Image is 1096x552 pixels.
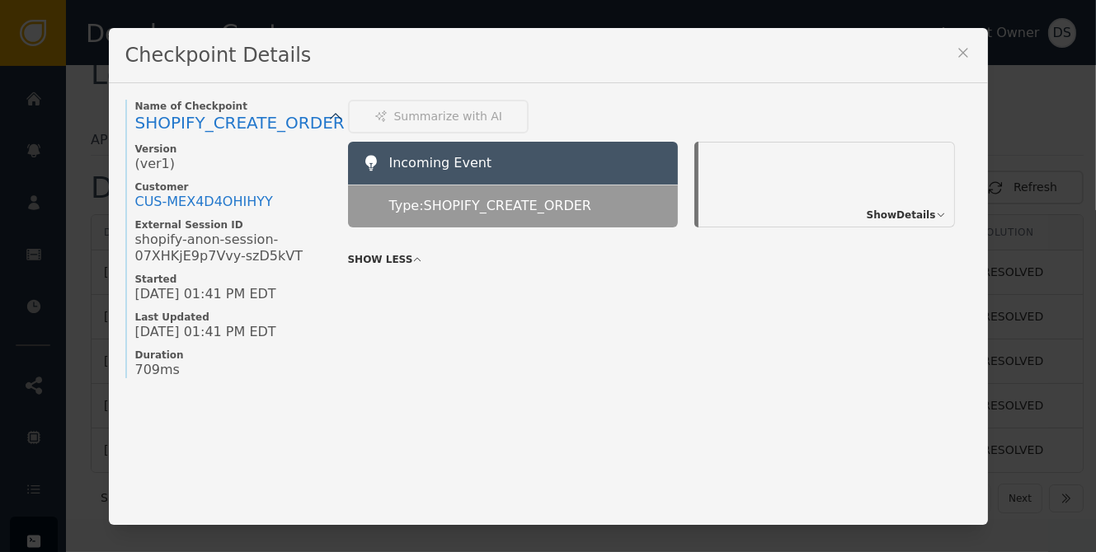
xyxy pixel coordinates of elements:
span: Version [135,143,332,156]
span: Incoming Event [389,155,492,171]
span: Type: SHOPIFY_CREATE_ORDER [389,196,592,216]
span: Started [135,273,332,286]
span: Last Updated [135,311,332,324]
span: [DATE] 01:41 PM EDT [135,286,276,302]
span: [DATE] 01:41 PM EDT [135,324,276,340]
span: Name of Checkpoint [135,100,332,113]
span: Show Details [867,208,936,222]
span: Customer [135,180,332,194]
span: (ver 1 ) [135,156,176,172]
span: Duration [135,349,332,362]
span: SHOPIFY_CREATE_ORDER [135,113,345,133]
span: 709ms [135,362,180,378]
a: CUS-MEX4D4OHIHYY [135,194,273,210]
div: CUS- MEX4D4OHIHYY [135,194,273,210]
a: SHOPIFY_CREATE_ORDER [135,113,332,134]
span: shopify-anon-session-07XHKjE9p7Vvy-szD5kVT [135,232,332,264]
span: SHOW LESS [348,252,413,267]
span: External Session ID [135,218,332,232]
div: Checkpoint Details [109,28,988,83]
